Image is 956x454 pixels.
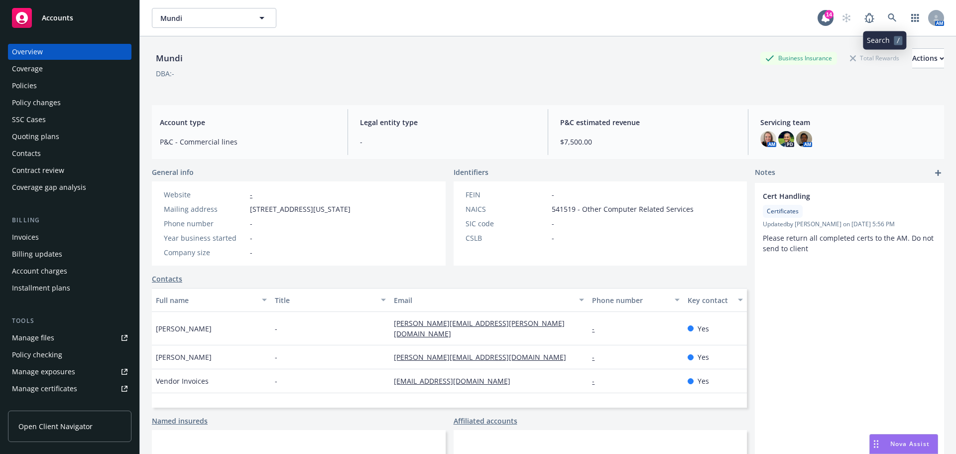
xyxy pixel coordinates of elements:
[755,183,944,262] div: Cert HandlingCertificatesUpdatedby [PERSON_NAME] on [DATE] 5:56 PMPlease return all completed cer...
[890,440,930,448] span: Nova Assist
[698,376,709,386] span: Yes
[767,207,799,216] span: Certificates
[360,117,536,128] span: Legal entity type
[760,131,776,147] img: photo
[763,191,910,201] span: Cert Handling
[870,435,882,454] div: Drag to move
[688,295,732,305] div: Key contact
[275,295,375,305] div: Title
[552,233,554,243] span: -
[160,13,246,23] span: Mundi
[8,263,131,279] a: Account charges
[8,246,131,262] a: Billing updates
[8,316,131,326] div: Tools
[12,146,41,161] div: Contacts
[250,218,252,229] span: -
[12,398,62,414] div: Manage claims
[250,233,252,243] span: -
[152,288,271,312] button: Full name
[8,330,131,346] a: Manage files
[275,352,277,362] span: -
[12,364,75,380] div: Manage exposures
[882,8,902,28] a: Search
[12,280,70,296] div: Installment plans
[152,52,187,65] div: Mundi
[8,215,131,225] div: Billing
[8,95,131,111] a: Policy changes
[8,347,131,363] a: Policy checking
[12,246,62,262] div: Billing updates
[12,162,64,178] div: Contract review
[466,204,548,214] div: NAICS
[905,8,925,28] a: Switch app
[684,288,747,312] button: Key contact
[698,323,709,334] span: Yes
[796,131,812,147] img: photo
[156,68,174,79] div: DBA: -
[8,112,131,128] a: SSC Cases
[859,8,879,28] a: Report a Bug
[8,364,131,380] a: Manage exposures
[755,167,775,179] span: Notes
[360,137,536,147] span: -
[12,95,61,111] div: Policy changes
[250,204,351,214] span: [STREET_ADDRESS][US_STATE]
[271,288,390,312] button: Title
[760,117,936,128] span: Servicing team
[164,233,246,243] div: Year business started
[760,52,837,64] div: Business Insurance
[12,330,54,346] div: Manage files
[8,280,131,296] a: Installment plans
[869,434,938,454] button: Nova Assist
[552,218,554,229] span: -
[164,218,246,229] div: Phone number
[454,416,517,426] a: Affiliated accounts
[825,10,834,19] div: 14
[12,263,67,279] div: Account charges
[12,179,86,195] div: Coverage gap analysis
[8,146,131,161] a: Contacts
[160,137,336,147] span: P&C - Commercial lines
[164,189,246,200] div: Website
[454,167,488,177] span: Identifiers
[8,398,131,414] a: Manage claims
[152,8,276,28] button: Mundi
[698,352,709,362] span: Yes
[552,189,554,200] span: -
[592,295,668,305] div: Phone number
[8,4,131,32] a: Accounts
[42,14,73,22] span: Accounts
[12,229,39,245] div: Invoices
[250,247,252,258] span: -
[156,323,212,334] span: [PERSON_NAME]
[8,129,131,145] a: Quoting plans
[466,233,548,243] div: CSLB
[592,376,602,386] a: -
[845,52,904,64] div: Total Rewards
[164,204,246,214] div: Mailing address
[394,318,565,338] a: [PERSON_NAME][EMAIL_ADDRESS][PERSON_NAME][DOMAIN_NAME]
[912,49,944,68] div: Actions
[8,179,131,195] a: Coverage gap analysis
[932,167,944,179] a: add
[152,167,194,177] span: General info
[8,61,131,77] a: Coverage
[466,218,548,229] div: SIC code
[560,117,736,128] span: P&C estimated revenue
[8,162,131,178] a: Contract review
[763,233,936,253] span: Please return all completed certs to the AM. Do not send to client
[394,295,573,305] div: Email
[560,137,736,147] span: $7,500.00
[12,347,62,363] div: Policy checking
[390,288,588,312] button: Email
[12,112,46,128] div: SSC Cases
[12,44,43,60] div: Overview
[156,352,212,362] span: [PERSON_NAME]
[8,381,131,397] a: Manage certificates
[156,376,209,386] span: Vendor Invoices
[394,352,574,362] a: [PERSON_NAME][EMAIL_ADDRESS][DOMAIN_NAME]
[8,44,131,60] a: Overview
[588,288,683,312] button: Phone number
[394,376,518,386] a: [EMAIL_ADDRESS][DOMAIN_NAME]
